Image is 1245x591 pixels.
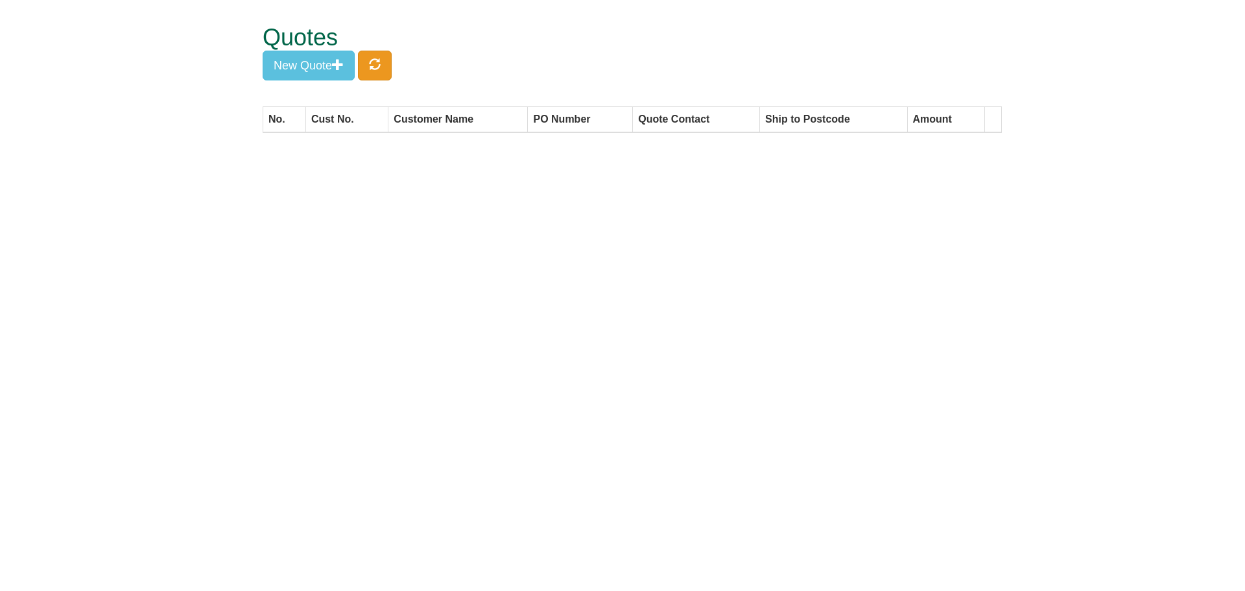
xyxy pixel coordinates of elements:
h1: Quotes [263,25,953,51]
th: Amount [907,106,984,132]
th: Cust No. [305,106,388,132]
button: New Quote [263,51,355,80]
th: Customer Name [388,106,528,132]
th: PO Number [528,106,633,132]
th: Quote Contact [633,106,760,132]
th: Ship to Postcode [760,106,907,132]
th: No. [263,106,306,132]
